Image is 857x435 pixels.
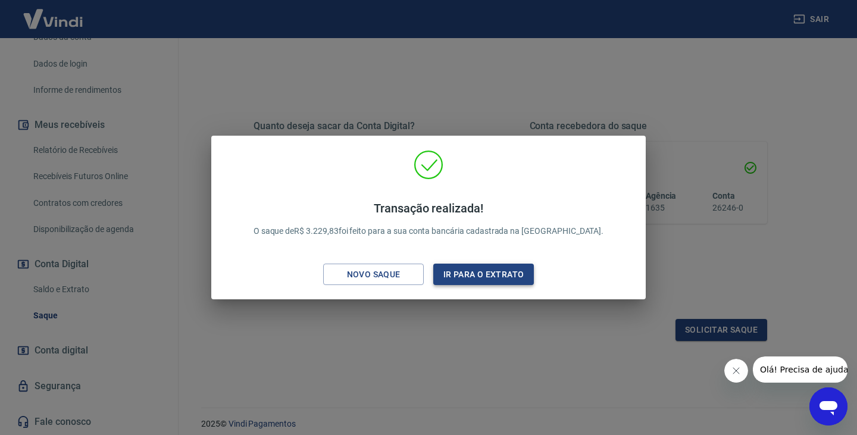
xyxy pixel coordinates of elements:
iframe: Fechar mensagem [724,359,748,383]
iframe: Botão para abrir a janela de mensagens [809,387,847,425]
iframe: Mensagem da empresa [753,356,847,383]
button: Novo saque [323,264,424,286]
button: Ir para o extrato [433,264,534,286]
div: Novo saque [333,267,415,282]
span: Olá! Precisa de ajuda? [7,8,100,18]
p: O saque de R$ 3.229,83 foi feito para a sua conta bancária cadastrada na [GEOGRAPHIC_DATA]. [254,201,604,237]
h4: Transação realizada! [254,201,604,215]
